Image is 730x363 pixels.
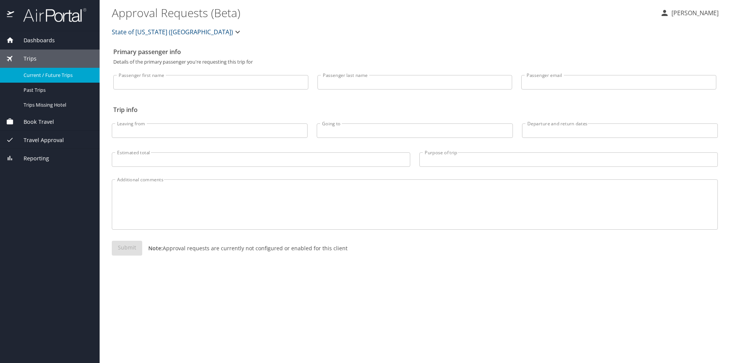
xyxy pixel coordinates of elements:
[657,6,722,20] button: [PERSON_NAME]
[112,1,654,24] h1: Approval Requests (Beta)
[113,104,716,116] h2: Trip info
[14,36,55,45] span: Dashboards
[7,8,15,22] img: icon-airportal.png
[24,86,90,94] span: Past Trips
[148,245,163,252] strong: Note:
[14,118,54,126] span: Book Travel
[669,8,719,18] p: [PERSON_NAME]
[15,8,86,22] img: airportal-logo.png
[14,136,64,144] span: Travel Approval
[112,27,233,37] span: State of [US_STATE] ([GEOGRAPHIC_DATA])
[14,154,49,163] span: Reporting
[24,72,90,79] span: Current / Future Trips
[109,24,245,40] button: State of [US_STATE] ([GEOGRAPHIC_DATA])
[142,244,348,252] p: Approval requests are currently not configured or enabled for this client
[24,101,90,109] span: Trips Missing Hotel
[113,59,716,64] p: Details of the primary passenger you're requesting this trip for
[14,54,36,63] span: Trips
[113,46,716,58] h2: Primary passenger info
